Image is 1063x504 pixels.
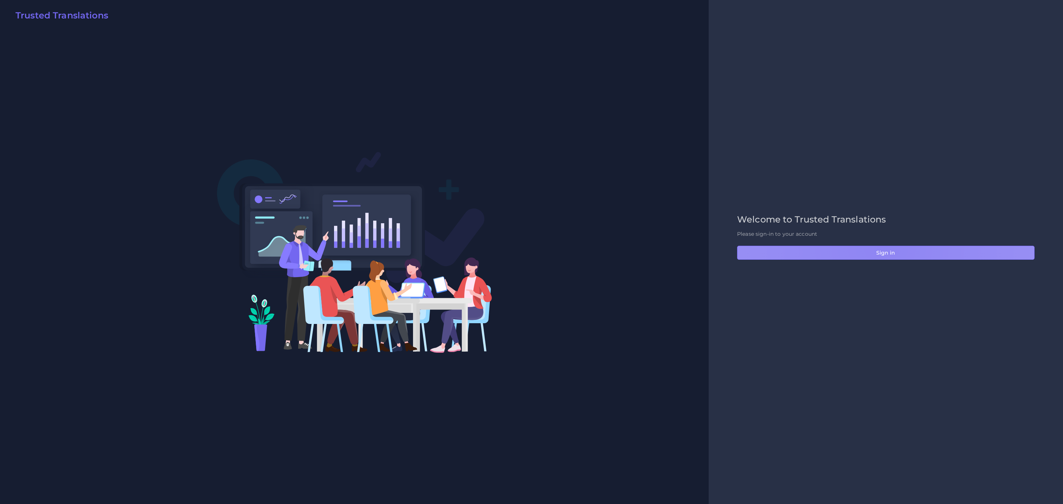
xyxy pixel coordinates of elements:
[737,230,1035,238] p: Please sign-in to your account
[16,10,108,21] h2: Trusted Translations
[737,214,1035,225] h2: Welcome to Trusted Translations
[10,10,108,24] a: Trusted Translations
[737,246,1035,260] button: Sign in
[217,151,492,353] img: Login V2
